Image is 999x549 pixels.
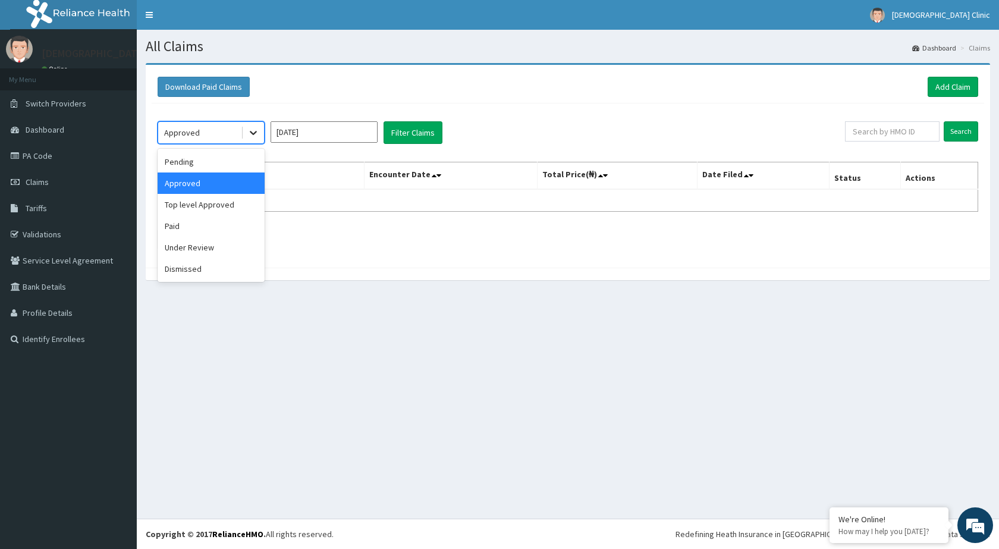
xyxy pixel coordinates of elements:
input: Search [944,121,978,142]
th: Actions [901,162,978,190]
th: Encounter Date [365,162,537,190]
span: Switch Providers [26,98,86,109]
th: Status [830,162,901,190]
p: How may I help you today? [838,526,940,537]
div: Redefining Heath Insurance in [GEOGRAPHIC_DATA] using Telemedicine and Data Science! [676,528,990,540]
div: Top level Approved [158,194,265,215]
button: Filter Claims [384,121,442,144]
span: Tariffs [26,203,47,214]
a: Dashboard [912,43,956,53]
p: [DEMOGRAPHIC_DATA] Clinic [42,48,174,59]
th: Date Filed [697,162,830,190]
div: Under Review [158,237,265,258]
img: User Image [870,8,885,23]
th: Total Price(₦) [537,162,697,190]
h1: All Claims [146,39,990,54]
div: We're Online! [838,514,940,525]
li: Claims [957,43,990,53]
div: Paid [158,215,265,237]
a: Online [42,65,70,73]
div: Pending [158,151,265,172]
button: Download Paid Claims [158,77,250,97]
span: Claims [26,177,49,187]
div: Approved [164,127,200,139]
footer: All rights reserved. [137,519,999,549]
input: Search by HMO ID [845,121,940,142]
div: Approved [158,172,265,194]
div: Dismissed [158,258,265,280]
a: Add Claim [928,77,978,97]
a: RelianceHMO [212,529,263,539]
input: Select Month and Year [271,121,378,143]
span: Dashboard [26,124,64,135]
img: User Image [6,36,33,62]
strong: Copyright © 2017 . [146,529,266,539]
span: [DEMOGRAPHIC_DATA] Clinic [892,10,990,20]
